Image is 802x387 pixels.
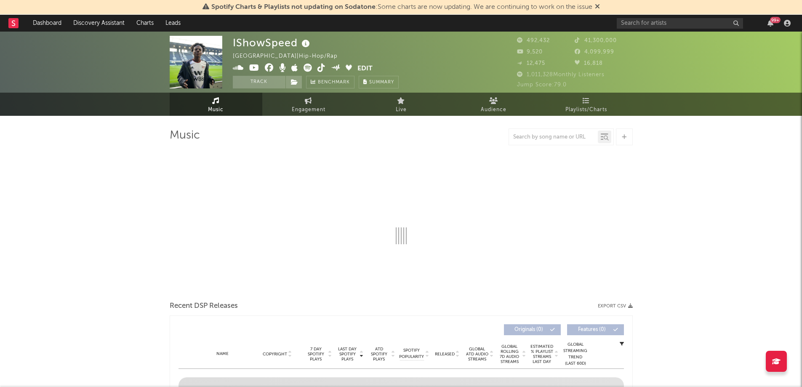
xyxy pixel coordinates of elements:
a: Charts [131,15,160,32]
button: Track [233,76,285,88]
input: Search by song name or URL [509,134,598,141]
a: Music [170,93,262,116]
a: Discovery Assistant [67,15,131,32]
button: Edit [357,64,373,74]
span: 12,475 [517,61,545,66]
span: Spotify Popularity [399,347,424,360]
span: ATD Spotify Plays [368,347,390,362]
span: Released [435,352,455,357]
a: Playlists/Charts [540,93,633,116]
span: 9,520 [517,49,543,55]
span: Estimated % Playlist Streams Last Day [530,344,554,364]
span: Recent DSP Releases [170,301,238,311]
button: Summary [359,76,399,88]
button: 99+ [767,20,773,27]
a: Audience [448,93,540,116]
a: Benchmark [306,76,354,88]
span: 492,432 [517,38,550,43]
span: Last Day Spotify Plays [336,347,359,362]
div: [GEOGRAPHIC_DATA] | Hip-Hop/Rap [233,51,347,61]
span: Benchmark [318,77,350,88]
div: Global Streaming Trend (Last 60D) [563,342,588,367]
span: Global ATD Audio Streams [466,347,489,362]
span: 16,818 [575,61,603,66]
button: Originals(0) [504,324,561,335]
div: IShowSpeed [233,36,312,50]
span: Jump Score: 79.0 [517,82,567,88]
span: Originals ( 0 ) [509,327,548,332]
span: Music [208,105,224,115]
button: Features(0) [567,324,624,335]
span: Copyright [263,352,287,357]
div: 99 + [770,17,781,23]
span: Engagement [292,105,325,115]
span: Summary [369,80,394,85]
span: 7 Day Spotify Plays [305,347,327,362]
span: 1,011,328 Monthly Listeners [517,72,605,77]
span: Features ( 0 ) [573,327,611,332]
span: Spotify Charts & Playlists not updating on Sodatone [211,4,376,11]
span: Playlists/Charts [565,105,607,115]
span: Dismiss [595,4,600,11]
a: Dashboard [27,15,67,32]
span: Live [396,105,407,115]
button: Export CSV [598,304,633,309]
span: Global Rolling 7D Audio Streams [498,344,521,364]
span: 41,300,000 [575,38,617,43]
span: : Some charts are now updating. We are continuing to work on the issue [211,4,592,11]
a: Leads [160,15,187,32]
input: Search for artists [617,18,743,29]
a: Live [355,93,448,116]
div: Name [195,351,250,357]
span: Audience [481,105,506,115]
span: 4,099,999 [575,49,614,55]
a: Engagement [262,93,355,116]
